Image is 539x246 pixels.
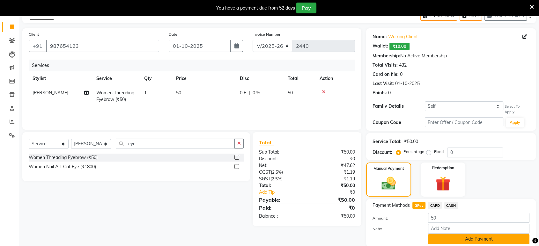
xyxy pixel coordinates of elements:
[373,43,388,50] div: Wallet:
[428,213,529,223] input: Amount
[254,162,307,169] div: Net:
[96,90,134,102] span: Women Threading Eyebrow (₹50)
[272,170,282,175] span: 2.5%
[259,139,274,146] span: Total
[428,234,529,244] button: Add Payment
[316,71,355,86] th: Action
[254,176,307,182] div: ( )
[432,165,454,171] label: Redemption
[259,176,270,182] span: SGST
[404,138,418,145] div: ₹50.00
[254,156,307,162] div: Discount:
[307,204,360,212] div: ₹0
[92,71,140,86] th: Service
[428,224,529,234] input: Add Note
[249,90,250,96] span: |
[296,3,316,13] button: Pay
[373,166,404,171] label: Manual Payment
[412,202,425,209] span: GPay
[428,202,442,209] span: CARD
[506,118,524,127] button: Apply
[284,71,316,86] th: Total
[403,149,424,155] label: Percentage
[240,90,246,96] span: 0 F
[368,215,423,221] label: Amount:
[373,53,400,59] div: Membership:
[395,80,419,87] div: 01-10-2025
[144,90,147,96] span: 1
[29,163,96,170] div: Women Nail Art Cat Eye (₹1800)
[169,32,177,37] label: Date
[307,169,360,176] div: ₹1.19
[254,149,307,156] div: Sub Total:
[431,175,455,193] img: _gift.svg
[253,90,260,96] span: 0 %
[307,176,360,182] div: ₹1.19
[29,71,92,86] th: Stylist
[46,40,159,52] input: Search by Name/Mobile/Email/Code
[388,33,418,40] a: Walking Client
[307,213,360,220] div: ₹50.00
[373,53,529,59] div: No Active Membership
[373,149,392,156] div: Discount:
[254,182,307,189] div: Total:
[272,176,281,181] span: 2.5%
[307,162,360,169] div: ₹47.62
[29,40,47,52] button: +91
[400,71,402,78] div: 0
[316,189,360,196] div: ₹0
[254,204,307,212] div: Paid:
[373,119,425,126] div: Coupon Code
[176,90,181,96] span: 50
[288,90,293,96] span: 50
[254,189,316,196] a: Add Tip
[29,60,360,71] div: Services
[254,213,307,220] div: Balance :
[307,156,360,162] div: ₹0
[373,103,425,110] div: Family Details
[373,33,387,40] div: Name:
[254,169,307,176] div: ( )
[444,202,458,209] span: CASH
[373,62,398,69] div: Total Visits:
[216,5,295,11] div: You have a payment due from 52 days
[425,117,503,127] input: Enter Offer / Coupon Code
[253,32,280,37] label: Invoice Number
[172,71,236,86] th: Price
[373,80,394,87] div: Last Visit:
[236,71,284,86] th: Disc
[259,169,271,175] span: CGST
[373,202,410,209] span: Payment Methods
[373,138,402,145] div: Service Total:
[389,43,410,50] span: ₹10.00
[140,71,172,86] th: Qty
[368,226,423,232] label: Note:
[307,196,360,204] div: ₹50.00
[373,71,399,78] div: Card on file:
[29,154,98,161] div: Women Threading Eyebrow (₹50)
[307,182,360,189] div: ₹50.00
[377,175,400,192] img: _cash.svg
[434,149,443,155] label: Fixed
[29,32,39,37] label: Client
[373,90,387,96] div: Points:
[254,196,307,204] div: Payable:
[505,104,529,115] div: Select To Apply
[33,90,68,96] span: [PERSON_NAME]
[388,90,391,96] div: 0
[399,62,407,69] div: 432
[307,149,360,156] div: ₹50.00
[116,139,235,148] input: Search or Scan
